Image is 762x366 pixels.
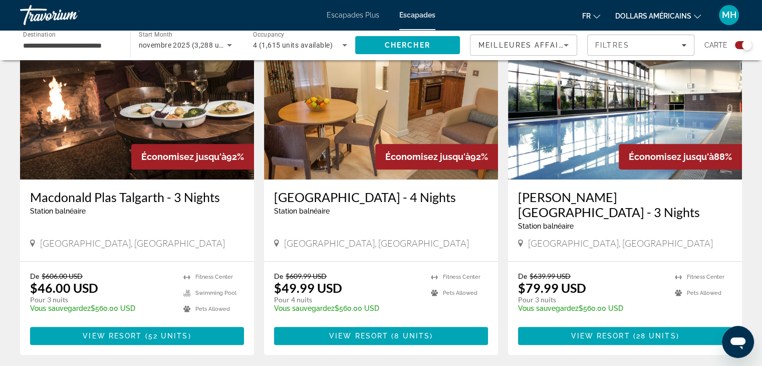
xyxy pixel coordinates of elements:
[195,274,233,280] span: Fitness Center
[253,41,333,49] span: 4 (1,615 units available)
[274,190,488,205] a: [GEOGRAPHIC_DATA] - 4 Nights
[587,35,694,56] button: Filters
[30,280,98,295] p: $46.00 USD
[571,332,630,340] span: View Resort
[30,304,91,312] span: Vous sauvegardez
[478,39,569,51] mat-select: Sort by
[30,304,173,312] p: $560.00 USD
[518,190,732,220] a: [PERSON_NAME][GEOGRAPHIC_DATA] - 3 Nights
[518,272,527,280] span: De
[40,238,225,249] span: [GEOGRAPHIC_DATA], [GEOGRAPHIC_DATA]
[20,19,254,179] img: Macdonald Plas Talgarth - 3 Nights
[274,327,488,345] button: View Resort(8 units)
[399,11,435,19] a: Escapades
[595,41,629,49] span: Filtres
[264,19,498,179] img: Woodford Bridge Country Club - 4 Nights
[722,326,754,358] iframe: Bouton de lancement de la fenêtre de messagerie
[42,272,83,280] span: $606.00 USD
[274,272,283,280] span: De
[23,31,56,38] span: Destination
[630,332,679,340] span: ( )
[253,31,285,38] span: Occupancy
[619,144,742,169] div: 88%
[284,238,469,249] span: [GEOGRAPHIC_DATA], [GEOGRAPHIC_DATA]
[687,290,721,296] span: Pets Allowed
[716,5,742,26] button: Menu utilisateur
[518,304,579,312] span: Vous sauvegardez
[30,272,39,280] span: De
[30,295,173,304] p: Pour 3 nuits
[385,151,470,162] span: Économisez jusqu'à
[23,40,117,52] input: Select destination
[142,332,191,340] span: ( )
[508,19,742,179] img: Macdonald Forest Hills Hotel - 3 Nights
[30,327,244,345] button: View Resort(52 units)
[195,290,236,296] span: Swimming Pool
[274,304,335,312] span: Vous sauvegardez
[615,9,701,23] button: Changer de devise
[528,238,713,249] span: [GEOGRAPHIC_DATA], [GEOGRAPHIC_DATA]
[518,304,665,312] p: $560.00 USD
[394,332,430,340] span: 8 units
[83,332,142,340] span: View Resort
[286,272,327,280] span: $609.99 USD
[636,332,676,340] span: 28 units
[615,12,691,20] font: dollars américains
[274,295,421,304] p: Pour 4 nuits
[629,151,714,162] span: Économisez jusqu'à
[518,327,732,345] button: View Resort(28 units)
[274,280,342,295] p: $49.99 USD
[582,12,591,20] font: fr
[582,9,600,23] button: Changer de langue
[518,222,574,230] span: Station balnéaire
[274,207,330,215] span: Station balnéaire
[274,304,421,312] p: $560.00 USD
[443,290,477,296] span: Pets Allowed
[195,306,230,312] span: Pets Allowed
[478,41,575,49] span: Meilleures affaires
[30,207,86,215] span: Station balnéaire
[722,10,736,20] font: MH
[375,144,498,169] div: 92%
[20,2,120,28] a: Travorium
[139,31,172,38] span: Start Month
[518,295,665,304] p: Pour 3 nuits
[704,38,727,52] span: Carte
[131,144,254,169] div: 92%
[139,41,266,49] span: novembre 2025 (3,288 units available)
[385,41,430,49] span: Chercher
[518,280,586,295] p: $79.99 USD
[443,274,480,280] span: Fitness Center
[148,332,188,340] span: 52 units
[530,272,571,280] span: $639.99 USD
[329,332,388,340] span: View Resort
[141,151,226,162] span: Économisez jusqu'à
[687,274,724,280] span: Fitness Center
[327,11,379,19] a: Escapades Plus
[355,36,460,54] button: Search
[388,332,433,340] span: ( )
[30,190,244,205] a: Macdonald Plas Talgarth - 3 Nights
